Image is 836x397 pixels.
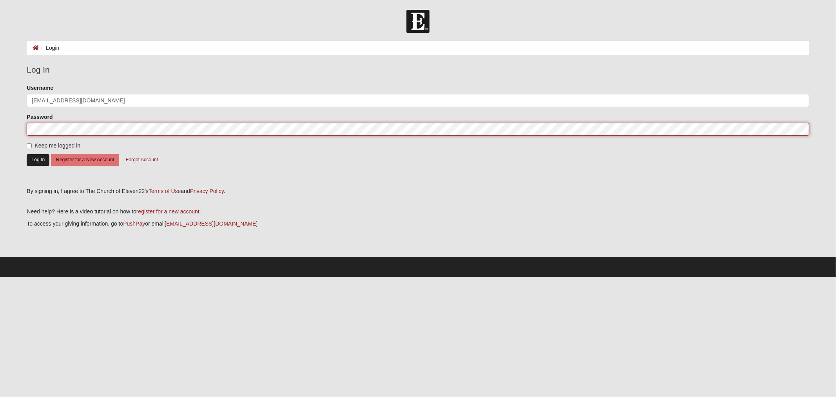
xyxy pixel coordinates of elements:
a: Privacy Policy [190,188,224,194]
button: Log In [27,154,49,166]
a: Terms of Use [149,188,181,194]
legend: Log In [27,64,809,76]
a: [EMAIL_ADDRESS][DOMAIN_NAME] [165,220,258,227]
li: Login [39,44,59,52]
label: Password [27,113,53,121]
span: Keep me logged in [34,142,80,149]
label: Username [27,84,53,92]
a: PushPay [123,220,145,227]
button: Forgot Account [121,154,163,166]
p: Need help? Here is a video tutorial on how to . [27,208,809,216]
button: Register for a New Account [51,154,119,166]
p: To access your giving information, go to or email [27,220,809,228]
input: Keep me logged in [27,143,32,148]
a: register for a new account [136,208,199,215]
img: Church of Eleven22 Logo [406,10,430,33]
div: By signing in, I agree to The Church of Eleven22's and . [27,187,809,195]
